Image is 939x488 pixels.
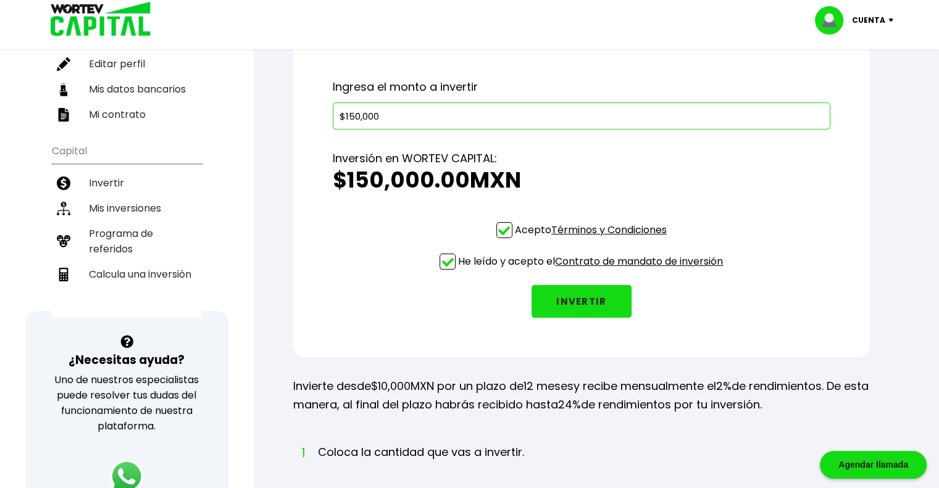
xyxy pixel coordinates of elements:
p: Ingresa el monto a invertir [333,78,830,96]
h3: ¿Necesitas ayuda? [69,351,185,369]
a: Programa de referidos [52,221,202,262]
p: Cuenta [852,11,885,30]
li: Coloca la cantidad que vas a invertir. [318,444,524,484]
a: Calcula una inversión [52,262,202,287]
span: 12 meses [524,378,574,394]
div: Agendar llamada [820,451,927,479]
img: inversiones-icon.6695dc30.svg [57,202,70,215]
a: Invertir [52,170,202,196]
p: Inversión en WORTEV CAPITAL: [333,149,830,168]
button: INVERTIR [532,285,632,318]
ul: Capital [52,137,202,318]
img: calculadora-icon.17d418c4.svg [57,268,70,281]
a: Contrato de mandato de inversión [555,254,723,268]
img: invertir-icon.b3b967d7.svg [57,176,70,190]
img: profile-image [815,6,852,35]
a: Mis datos bancarios [52,77,202,102]
a: Mi contrato [52,102,202,127]
span: 24% [558,397,581,412]
a: Editar perfil [52,51,202,77]
p: Uno de nuestros especialistas puede resolver tus dudas del funcionamiento de nuestra plataforma. [41,372,212,434]
a: Términos y Condiciones [551,223,667,237]
img: contrato-icon.f2db500c.svg [57,108,70,122]
p: He leído y acepto el [458,254,723,269]
a: Mis inversiones [52,196,202,221]
img: icon-down [885,19,902,22]
p: Invierte desde MXN por un plazo de y recibe mensualmente el de rendimientos. De esta manera, al f... [293,377,870,414]
ul: Perfil [52,18,202,127]
p: Acepto [515,222,667,238]
h2: $150,000.00 MXN [333,168,830,192]
span: 2% [716,378,732,394]
img: recomiendanos-icon.9b8e9327.svg [57,234,70,248]
img: editar-icon.952d3147.svg [57,57,70,71]
img: datos-icon.10cf9172.svg [57,83,70,96]
span: $10,000 [371,378,411,394]
span: 1 [299,444,306,462]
